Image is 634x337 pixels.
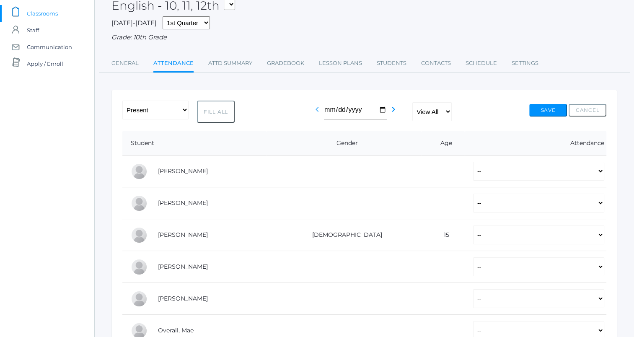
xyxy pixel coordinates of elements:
[122,131,266,156] th: Student
[422,131,464,156] th: Age
[158,199,208,207] a: [PERSON_NAME]
[27,22,39,39] span: Staff
[111,19,157,27] span: [DATE]-[DATE]
[466,55,497,72] a: Schedule
[197,101,235,123] button: Fill All
[266,219,422,251] td: [DEMOGRAPHIC_DATA]
[319,55,362,72] a: Lesson Plans
[111,55,139,72] a: General
[569,104,606,117] button: Cancel
[131,259,148,275] div: Wylie Myers
[388,108,399,116] a: chevron_right
[158,231,208,238] a: [PERSON_NAME]
[465,131,606,156] th: Attendance
[131,195,148,212] div: Wyatt Hill
[131,290,148,307] div: Natalia Nichols
[131,227,148,244] div: Ryan Lawler
[158,263,208,270] a: [PERSON_NAME]
[27,55,63,72] span: Apply / Enroll
[377,55,406,72] a: Students
[312,108,322,116] a: chevron_left
[388,104,399,114] i: chevron_right
[27,5,58,22] span: Classrooms
[111,33,617,42] div: Grade: 10th Grade
[267,55,304,72] a: Gradebook
[421,55,451,72] a: Contacts
[208,55,252,72] a: Attd Summary
[422,219,464,251] td: 15
[158,327,194,334] a: Overall, Mae
[158,167,208,175] a: [PERSON_NAME]
[529,104,567,117] button: Save
[158,295,208,302] a: [PERSON_NAME]
[512,55,538,72] a: Settings
[153,55,194,73] a: Attendance
[27,39,72,55] span: Communication
[266,131,422,156] th: Gender
[312,104,322,114] i: chevron_left
[131,163,148,180] div: Reese Carr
